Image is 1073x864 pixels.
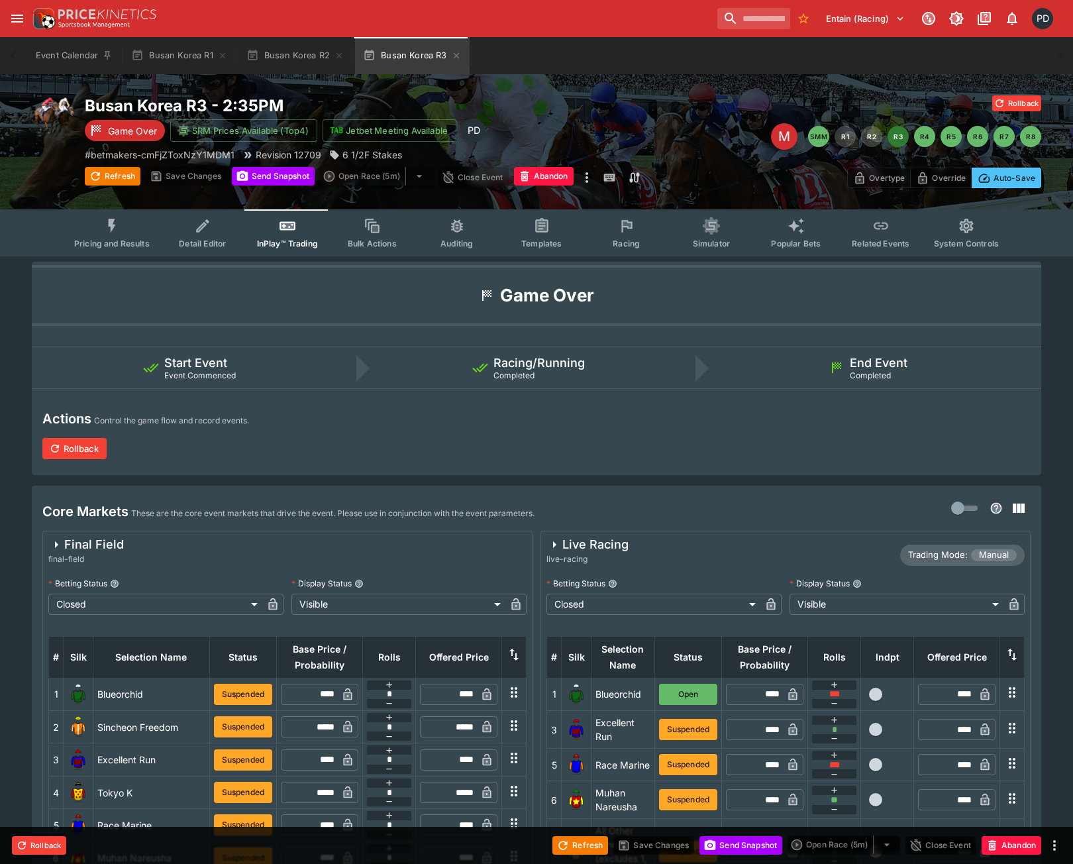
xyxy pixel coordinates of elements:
[257,239,318,248] span: InPlay™ Trading
[32,95,74,138] img: horse_racing.png
[852,579,862,588] button: Display Status
[521,239,562,248] span: Templates
[591,678,655,710] td: Blueorchid
[847,168,911,188] button: Overtype
[972,7,996,30] button: Documentation
[566,684,587,705] img: runner 1
[850,355,907,370] h5: End Event
[659,789,717,810] button: Suspended
[790,578,850,589] p: Display Status
[49,809,64,841] td: 5
[48,553,124,566] span: final-field
[659,754,717,775] button: Suspended
[42,503,128,520] h4: Core Markets
[861,126,882,147] button: R2
[971,549,1017,562] span: Manual
[852,239,909,248] span: Related Events
[462,119,485,142] div: Paul Di Cioccio
[256,148,321,162] p: Revision 12709
[277,636,363,678] th: Base Price / Probability
[214,716,272,737] button: Suspended
[68,684,89,705] img: runner 1
[291,578,352,589] p: Display Status
[591,781,655,819] td: Muhan Nareusha
[214,814,272,836] button: Suspended
[818,8,913,29] button: Select Tenant
[579,167,595,188] button: more
[49,711,64,743] td: 2
[214,782,272,803] button: Suspended
[48,578,107,589] p: Betting Status
[562,636,591,678] th: Silk
[808,126,1041,147] nav: pagination navigation
[291,594,505,615] div: Visible
[699,836,782,855] button: Send Snapshot
[790,594,1003,615] div: Visible
[888,126,909,147] button: R3
[547,749,562,781] td: 5
[93,711,210,743] td: Sincheon Freedom
[654,636,721,678] th: Status
[49,776,64,808] td: 4
[500,284,594,307] h1: Game Over
[793,8,814,29] button: No Bookmarks
[12,836,66,855] button: Rollback
[514,169,574,182] span: Mark an event as closed and abandoned.
[416,636,502,678] th: Offered Price
[547,781,562,819] td: 6
[972,168,1041,188] button: Auto-Save
[42,438,107,459] button: Rollback
[566,754,587,775] img: runner 5
[94,414,249,427] p: Control the game flow and record events.
[49,636,64,678] th: #
[170,119,317,142] button: SRM Prices Available (Top4)
[1000,7,1024,30] button: Notifications
[552,836,608,855] button: Refresh
[547,636,562,678] th: #
[93,636,210,678] th: Selection Name
[835,126,856,147] button: R1
[238,37,352,74] button: Busan Korea R2
[908,549,968,562] p: Trading Mode:
[917,7,941,30] button: Connected to PK
[85,95,563,116] h2: Copy To Clipboard
[546,537,629,553] div: Live Racing
[992,95,1041,111] button: Rollback
[29,5,56,32] img: PriceKinetics Logo
[68,716,89,737] img: runner 2
[123,37,235,74] button: Busan Korea R1
[546,553,629,566] span: live-racing
[5,7,29,30] button: open drawer
[771,123,797,150] div: Edit Meeting
[847,168,1041,188] div: Start From
[164,370,236,380] span: Event Commenced
[355,37,469,74] button: Busan Korea R3
[608,579,617,588] button: Betting Status
[994,171,1035,185] p: Auto-Save
[493,355,585,370] h5: Racing/Running
[788,836,900,854] div: split button
[85,167,140,186] button: Refresh
[613,239,640,248] span: Racing
[717,8,790,29] input: search
[1028,4,1057,33] button: Paul Dicioccio
[546,578,605,589] p: Betting Status
[493,370,535,380] span: Completed
[546,594,760,615] div: Closed
[48,594,262,615] div: Closed
[941,126,962,147] button: R5
[214,684,272,705] button: Suspended
[566,719,587,740] img: runner 3
[982,837,1041,851] span: Mark an event as closed and abandoned.
[329,148,402,162] div: 6 1/2F Stakes
[164,355,227,370] h5: Start Event
[64,209,1009,256] div: Event type filters
[910,168,972,188] button: Override
[232,167,315,186] button: Send Snapshot
[914,126,935,147] button: R4
[209,636,276,678] th: Status
[440,239,473,248] span: Auditing
[68,749,89,771] img: runner 3
[93,678,210,710] td: Blueorchid
[566,789,587,810] img: runner 6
